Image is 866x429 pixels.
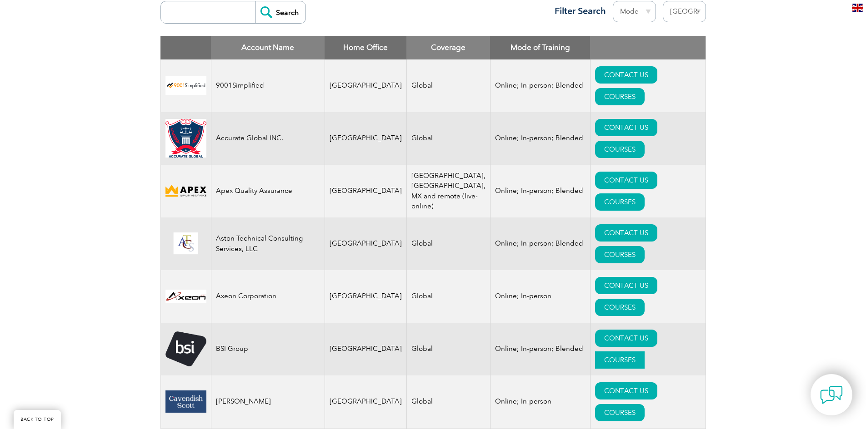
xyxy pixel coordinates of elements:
[325,112,406,165] td: [GEOGRAPHIC_DATA]
[14,410,61,429] a: BACK TO TOP
[595,88,645,105] a: COURSES
[595,246,645,263] a: COURSES
[211,112,325,165] td: Accurate Global INC.
[490,217,590,270] td: Online; In-person; Blended
[595,299,645,316] a: COURSES
[165,232,206,255] img: ce24547b-a6e0-e911-a812-000d3a795b83-logo.png
[165,331,206,366] img: 5f72c78c-dabc-ea11-a814-000d3a79823d-logo.png
[325,36,406,59] th: Home Office: activate to sort column ascending
[852,4,863,12] img: en
[211,217,325,270] td: Aston Technical Consulting Services, LLC
[165,119,206,158] img: a034a1f6-3919-f011-998a-0022489685a1-logo.png
[490,323,590,375] td: Online; In-person; Blended
[490,165,590,217] td: Online; In-person; Blended
[490,375,590,428] td: Online; In-person
[406,36,490,59] th: Coverage: activate to sort column ascending
[406,217,490,270] td: Global
[325,165,406,217] td: [GEOGRAPHIC_DATA]
[211,36,325,59] th: Account Name: activate to sort column descending
[406,59,490,112] td: Global
[490,59,590,112] td: Online; In-person; Blended
[820,384,843,406] img: contact-chat.png
[490,270,590,323] td: Online; In-person
[595,277,657,294] a: CONTACT US
[595,66,657,84] a: CONTACT US
[325,323,406,375] td: [GEOGRAPHIC_DATA]
[590,36,706,59] th: : activate to sort column ascending
[595,172,657,189] a: CONTACT US
[325,375,406,428] td: [GEOGRAPHIC_DATA]
[595,330,657,347] a: CONTACT US
[595,224,657,242] a: CONTACT US
[255,1,305,23] input: Search
[165,183,206,198] img: cdfe6d45-392f-f011-8c4d-000d3ad1ee32-logo.png
[406,270,490,323] td: Global
[406,323,490,375] td: Global
[325,59,406,112] td: [GEOGRAPHIC_DATA]
[406,375,490,428] td: Global
[595,193,645,211] a: COURSES
[406,112,490,165] td: Global
[490,36,590,59] th: Mode of Training: activate to sort column ascending
[595,141,645,158] a: COURSES
[211,165,325,217] td: Apex Quality Assurance
[165,290,206,303] img: 28820fe6-db04-ea11-a811-000d3a793f32-logo.jpg
[211,323,325,375] td: BSI Group
[211,375,325,428] td: [PERSON_NAME]
[595,382,657,399] a: CONTACT US
[549,5,606,17] h3: Filter Search
[595,351,645,369] a: COURSES
[325,217,406,270] td: [GEOGRAPHIC_DATA]
[325,270,406,323] td: [GEOGRAPHIC_DATA]
[211,59,325,112] td: 9001Simplified
[595,404,645,421] a: COURSES
[165,390,206,413] img: 58800226-346f-eb11-a812-00224815377e-logo.png
[211,270,325,323] td: Axeon Corporation
[595,119,657,136] a: CONTACT US
[490,112,590,165] td: Online; In-person; Blended
[165,76,206,95] img: 37c9c059-616f-eb11-a812-002248153038-logo.png
[406,165,490,217] td: [GEOGRAPHIC_DATA], [GEOGRAPHIC_DATA], MX and remote (live-online)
